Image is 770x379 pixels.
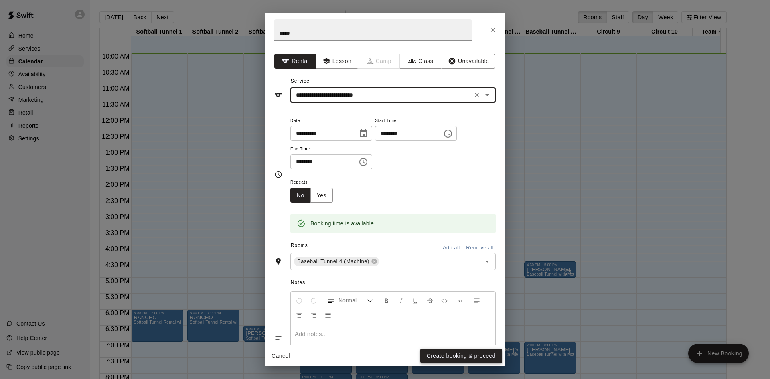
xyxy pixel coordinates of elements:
button: Choose time, selected time is 10:30 AM [355,154,371,170]
button: Left Align [470,293,484,308]
button: Rental [274,54,316,69]
button: Lesson [316,54,358,69]
svg: Service [274,91,282,99]
button: Open [482,256,493,267]
span: Rooms [291,243,308,248]
span: Service [291,78,310,84]
button: Format Strikethrough [423,293,437,308]
button: Format Italics [394,293,408,308]
button: Remove all [464,242,496,254]
button: Redo [307,293,320,308]
span: Camps can only be created in the Services page [358,54,400,69]
div: outlined button group [290,188,333,203]
button: Insert Code [438,293,451,308]
svg: Rooms [274,257,282,266]
button: Choose date, selected date is Aug 14, 2025 [355,126,371,142]
svg: Notes [274,334,282,342]
button: Format Underline [409,293,422,308]
span: End Time [290,144,372,155]
span: Notes [291,276,496,289]
button: Justify Align [321,308,335,322]
span: Normal [338,296,367,304]
button: Format Bold [380,293,393,308]
button: Create booking & proceed [420,349,502,363]
button: Open [482,89,493,101]
span: Baseball Tunnel 4 (Machine) [294,257,373,266]
button: Clear [471,89,482,101]
button: Yes [310,188,333,203]
button: Right Align [307,308,320,322]
div: Booking time is available [310,216,374,231]
button: Insert Link [452,293,466,308]
button: Close [486,23,500,37]
button: Class [400,54,442,69]
button: No [290,188,311,203]
span: Repeats [290,177,339,188]
button: Unavailable [442,54,495,69]
button: Undo [292,293,306,308]
button: Formatting Options [324,293,376,308]
button: Cancel [268,349,294,363]
button: Add all [438,242,464,254]
div: Baseball Tunnel 4 (Machine) [294,257,379,266]
span: Date [290,116,372,126]
button: Choose time, selected time is 10:00 AM [440,126,456,142]
svg: Timing [274,170,282,178]
button: Center Align [292,308,306,322]
span: Start Time [375,116,457,126]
